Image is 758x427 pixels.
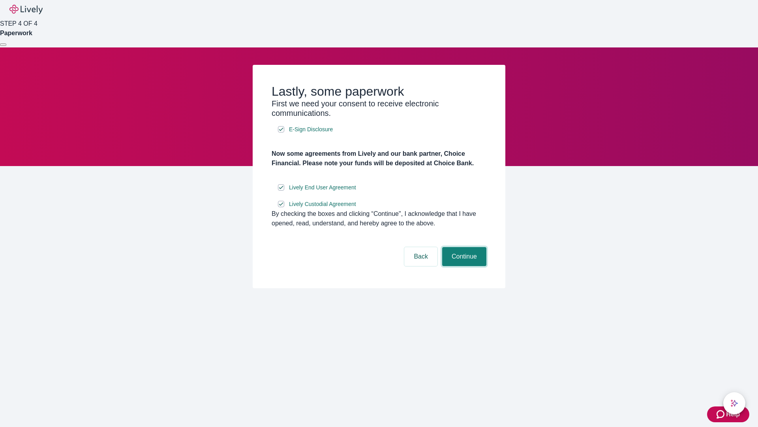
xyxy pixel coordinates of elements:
[287,199,358,209] a: e-sign disclosure document
[287,125,334,134] a: e-sign disclosure document
[404,247,437,266] button: Back
[289,200,356,208] span: Lively Custodial Agreement
[717,410,726,419] svg: Zendesk support icon
[272,84,486,99] h2: Lastly, some paperwork
[272,209,486,228] div: By checking the boxes and clicking “Continue", I acknowledge that I have opened, read, understand...
[730,399,738,407] svg: Lively AI Assistant
[287,183,358,193] a: e-sign disclosure document
[9,5,43,14] img: Lively
[289,183,356,192] span: Lively End User Agreement
[726,410,740,419] span: Help
[442,247,486,266] button: Continue
[272,149,486,168] h4: Now some agreements from Lively and our bank partner, Choice Financial. Please note your funds wi...
[272,99,486,118] h3: First we need your consent to receive electronic communications.
[723,392,745,414] button: chat
[289,125,333,134] span: E-Sign Disclosure
[707,406,749,422] button: Zendesk support iconHelp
